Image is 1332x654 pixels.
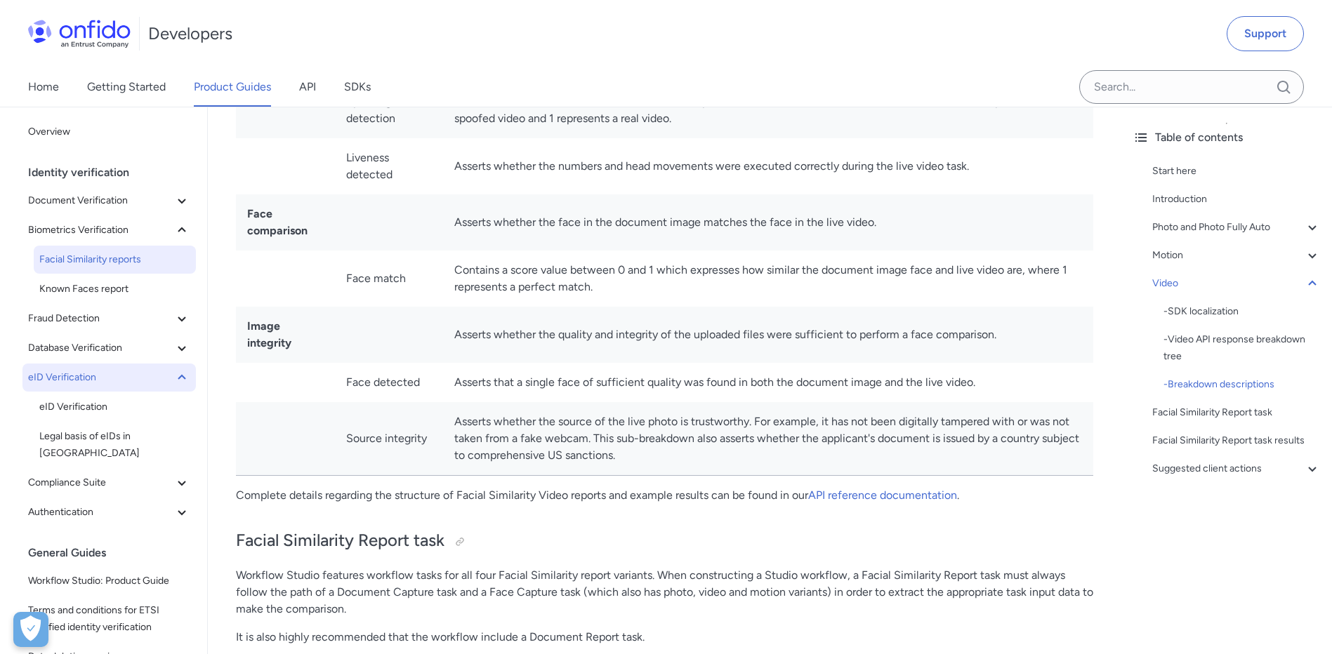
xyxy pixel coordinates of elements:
[1152,219,1321,236] a: Photo and Photo Fully Auto
[22,498,196,526] button: Authentication
[22,567,196,595] a: Workflow Studio: Product Guide
[1163,303,1321,320] a: -SDK localization
[443,363,1093,402] td: Asserts that a single face of sufficient quality was found in both the document image and the liv...
[28,159,202,187] div: Identity verification
[1152,432,1321,449] a: Facial Similarity Report task results
[1227,16,1304,51] a: Support
[236,629,1093,646] p: It is also highly recommended that the workflow include a Document Report task.
[34,275,196,303] a: Known Faces report
[28,369,173,386] span: eID Verification
[1163,376,1321,393] div: - Breakdown descriptions
[1152,404,1321,421] a: Facial Similarity Report task
[236,487,1093,504] p: Complete details regarding the structure of Facial Similarity Video reports and example results c...
[28,310,173,327] span: Fraud Detection
[1152,275,1321,292] a: Video
[443,307,1093,363] td: Asserts whether the quality and integrity of the uploaded files were sufficient to perform a face...
[1163,376,1321,393] a: -Breakdown descriptions
[443,194,1093,251] td: Asserts whether the face in the document image matches the face in the live video.
[22,596,196,641] a: Terms and conditions for ETSI certified identity verification
[808,488,957,502] a: API reference documentation
[443,138,1093,194] td: Asserts whether the numbers and head movements were executed correctly during the live video task.
[194,67,271,107] a: Product Guides
[1079,70,1304,104] input: Onfido search input field
[247,207,308,237] strong: Face comparison
[87,67,166,107] a: Getting Started
[236,529,1093,553] h2: Facial Similarity Report task
[344,67,371,107] a: SDKs
[34,246,196,274] a: Facial Similarity reports
[335,251,443,307] td: Face match
[28,504,173,521] span: Authentication
[22,216,196,244] button: Biometrics Verification
[335,402,443,476] td: Source integrity
[28,602,190,636] span: Terms and conditions for ETSI certified identity verification
[28,474,173,491] span: Compliance Suite
[28,124,190,140] span: Overview
[28,340,173,356] span: Database Verification
[22,334,196,362] button: Database Verification
[13,612,48,647] button: Open Preferences
[1163,303,1321,320] div: - SDK localization
[39,251,190,268] span: Facial Similarity reports
[1152,191,1321,208] a: Introduction
[335,138,443,194] td: Liveness detected
[1152,460,1321,477] a: Suggested client actions
[22,305,196,333] button: Fraud Detection
[22,187,196,215] button: Document Verification
[247,319,291,349] strong: Image integrity
[13,612,48,647] div: Cookie Preferences
[236,567,1093,618] p: Workflow Studio features workflow tasks for all four Facial Similarity report variants. When cons...
[28,539,202,567] div: General Guides
[39,399,190,415] span: eID Verification
[28,573,190,589] span: Workflow Studio: Product Guide
[28,20,131,48] img: Onfido Logo
[28,222,173,239] span: Biometrics Verification
[34,422,196,467] a: Legal basis of eIDs in [GEOGRAPHIC_DATA]
[34,393,196,421] a: eID Verification
[443,402,1093,476] td: Asserts whether the source of the live photo is trustworthy. For example, it has not been digital...
[28,192,173,209] span: Document Verification
[443,82,1093,138] td: Contains a score value between 0 and 1 which expresses the likelihood that the live video is real...
[443,251,1093,307] td: Contains a score value between 0 and 1 which expresses how similar the document image face and li...
[28,67,59,107] a: Home
[335,82,443,138] td: Spoofing detection
[1163,331,1321,365] a: -Video API response breakdown tree
[299,67,316,107] a: API
[148,22,232,45] h1: Developers
[39,428,190,462] span: Legal basis of eIDs in [GEOGRAPHIC_DATA]
[22,469,196,497] button: Compliance Suite
[22,363,196,392] button: eID Verification
[39,281,190,298] span: Known Faces report
[335,363,443,402] td: Face detected
[1133,129,1321,146] div: Table of contents
[1152,163,1321,180] a: Start here
[1163,331,1321,365] div: - Video API response breakdown tree
[1152,247,1321,264] a: Motion
[22,118,196,146] a: Overview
